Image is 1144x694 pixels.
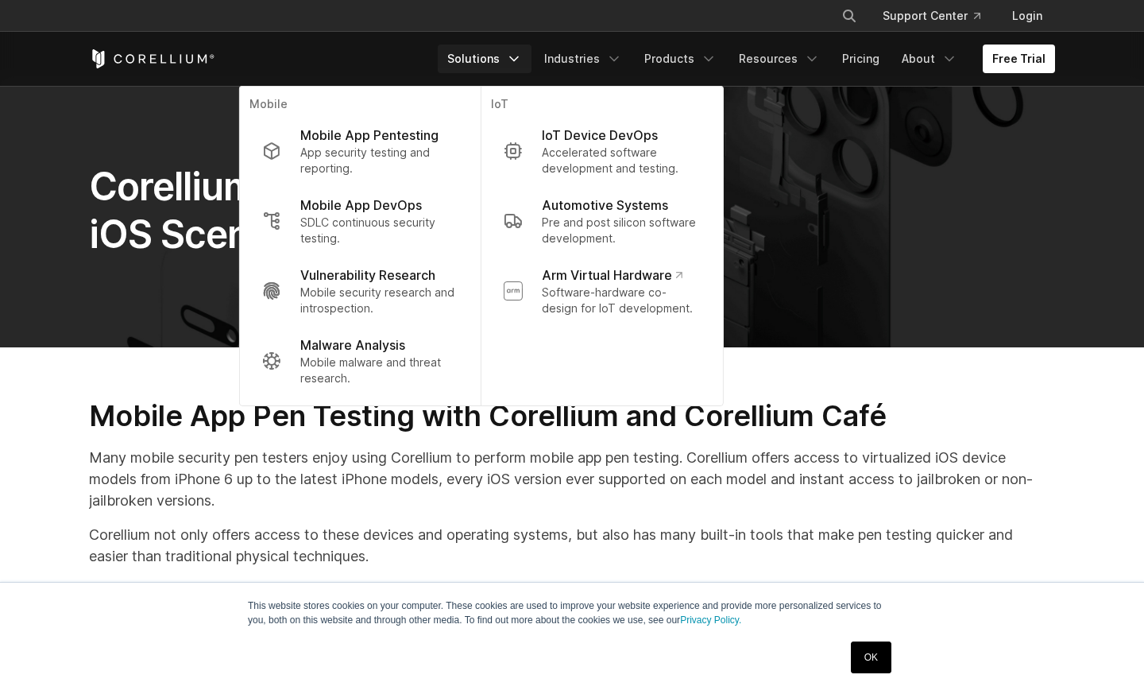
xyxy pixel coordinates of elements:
p: Pre and post silicon software development. [542,215,701,246]
a: Mobile App Pentesting App security testing and reporting. [249,116,471,186]
p: Virtual device models can easily replace physical devices in many types of security testing and r... [89,580,1055,644]
p: Mobile malware and threat research. [300,355,458,386]
p: IoT Device DevOps [542,126,658,145]
p: This website stores cookies on your computer. These cookies are used to improve your website expe... [248,599,896,627]
p: IoT [491,96,713,116]
p: Corellium not only offers access to these devices and operating systems, but also has many built-... [89,524,1055,567]
a: Malware Analysis Mobile malware and threat research. [249,326,471,396]
p: SDLC continuous security testing. [300,215,458,246]
p: Software-hardware co-design for IoT development. [542,285,701,316]
a: Resources [729,45,829,73]
p: App security testing and reporting. [300,145,458,176]
p: Mobile App Pentesting [300,126,439,145]
a: Free Trial [983,45,1055,73]
a: Automotive Systems Pre and post silicon software development. [491,186,713,256]
p: Arm Virtual Hardware [542,266,682,285]
a: Vulnerability Research Mobile security research and introspection. [249,256,471,326]
span: Corellium Café iOS Scenario Guide [89,163,431,258]
a: Industries [535,45,632,73]
a: Support Center [870,2,993,30]
a: Login [999,2,1055,30]
div: Navigation Menu [822,2,1055,30]
a: Products [635,45,726,73]
p: Automotive Systems [542,196,668,215]
p: Mobile security research and introspection. [300,285,458,316]
h2: Mobile App Pen Testing with Corellium and Corellium Café [89,398,1055,434]
p: Mobile App DevOps [300,196,422,215]
a: Arm Virtual Hardware Software-hardware co-design for IoT development. [491,256,713,326]
a: Mobile App DevOps SDLC continuous security testing. [249,186,471,256]
p: Accelerated software development and testing. [542,145,701,176]
a: IoT Device DevOps Accelerated software development and testing. [491,116,713,186]
button: Search [835,2,864,30]
p: Vulnerability Research [300,266,435,285]
a: OK [851,642,891,673]
p: Mobile [249,96,471,116]
p: Malware Analysis [300,335,405,355]
a: Privacy Policy. [680,615,741,626]
a: Solutions [438,45,531,73]
div: Navigation Menu [438,45,1055,73]
p: Many mobile security pen testers enjoy using Corellium to perform mobile app pen testing. Corelli... [89,447,1055,511]
a: About [892,45,967,73]
a: Pricing [833,45,889,73]
a: Corellium Home [89,49,215,68]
